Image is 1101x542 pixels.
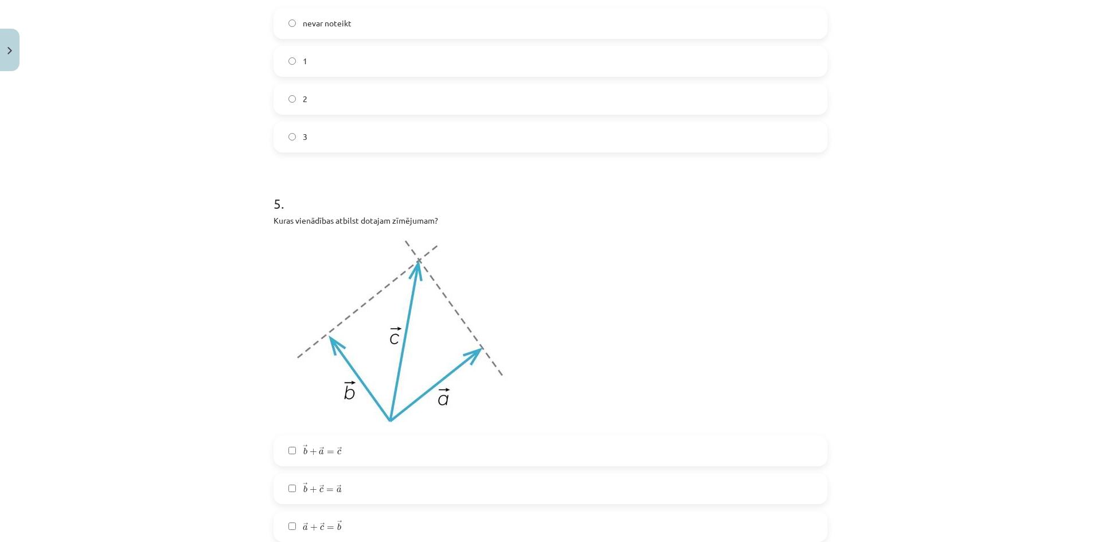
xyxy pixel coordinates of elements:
[310,524,318,531] span: +
[303,131,307,143] span: 3
[303,447,307,455] span: b
[303,55,307,67] span: 1
[319,488,323,493] span: c
[303,93,307,105] span: 2
[303,525,308,531] span: a
[7,47,12,54] img: icon-close-lesson-0947bae3869378f0d4975bcd49f059093ad1ed9edebbc8119c70593378902aed.svg
[303,444,307,451] span: →
[303,485,307,493] span: b
[320,525,324,531] span: c
[319,450,324,455] span: a
[274,176,827,211] h1: 5 .
[303,522,308,529] span: →
[319,447,324,454] span: →
[319,485,324,492] span: →
[288,57,296,65] input: 1
[337,488,342,493] span: a
[337,450,341,455] span: c
[288,20,296,27] input: nevar noteikt
[320,522,325,529] span: →
[327,527,334,530] span: =
[310,449,317,455] span: +
[310,486,317,493] span: +
[303,17,352,29] span: nevar noteikt
[337,447,342,454] span: →
[326,489,334,492] span: =
[337,520,342,527] span: →
[337,485,341,492] span: →
[288,95,296,103] input: 2
[274,215,827,227] p: Kuras vienādības atbilst dotajam zīmējumam?
[337,523,341,531] span: b
[303,482,307,489] span: →
[327,451,334,454] span: =
[288,133,296,141] input: 3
